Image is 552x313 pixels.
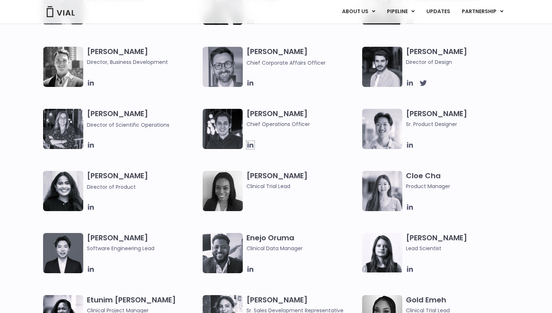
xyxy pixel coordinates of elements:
a: PIPELINEMenu Toggle [381,5,420,18]
img: Smiling woman named Dhruba [43,171,83,211]
a: UPDATES [421,5,456,18]
h3: Enejo Oruma [246,233,359,252]
img: Cloe [362,171,402,211]
h3: [PERSON_NAME] [87,47,199,66]
h3: [PERSON_NAME] [406,233,518,252]
img: A black and white photo of a smiling man in a suit at ARVO 2023. [43,47,83,87]
span: Lead Scientist [406,244,518,252]
span: Director of Product [87,183,136,191]
span: Director of Design [406,58,518,66]
span: Director of Scientific Operations [87,121,169,129]
span: Chief Corporate Affairs Officer [246,59,326,66]
span: Sr. Product Designer [406,120,518,128]
span: Director, Business Development [87,58,199,66]
h3: [PERSON_NAME] [246,109,359,128]
img: Headshot of smiling woman named Elia [362,233,402,272]
h3: [PERSON_NAME] [87,171,199,191]
span: Product Manager [406,182,518,190]
img: Vial Logo [46,6,75,17]
h3: Cloe Cha [406,171,518,190]
h3: [PERSON_NAME] [246,171,359,190]
img: Paolo-M [203,47,243,87]
img: A black and white photo of a woman smiling. [203,171,243,211]
a: ABOUT USMenu Toggle [336,5,381,18]
span: Chief Operations Officer [246,120,359,128]
img: Headshot of smiling woman named Sarah [43,109,83,149]
img: Headshot of smiling man named Josh [203,109,243,149]
span: Clinical Trial Lead [246,182,359,190]
h3: [PERSON_NAME] [87,109,199,129]
span: Clinical Data Manager [246,244,359,252]
img: Brennan [362,109,402,149]
img: Headshot of smiling man named Albert [362,47,402,87]
h3: [PERSON_NAME] [87,233,199,252]
h3: [PERSON_NAME] [406,109,518,128]
span: Software Engineering Lead [87,244,199,252]
h3: [PERSON_NAME] [406,47,518,66]
img: Headshot of smiling man named Enejo [203,233,243,273]
a: PARTNERSHIPMenu Toggle [456,5,509,18]
h3: [PERSON_NAME] [246,47,359,67]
